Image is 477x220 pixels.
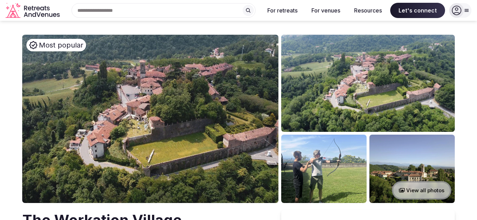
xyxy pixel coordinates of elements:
[281,35,455,132] img: Venue gallery photo
[22,35,278,203] img: Venue cover photo
[39,40,83,50] span: Most popular
[369,135,455,203] img: Venue gallery photo
[6,3,61,18] a: Visit the homepage
[6,3,61,18] svg: Retreats and Venues company logo
[281,135,367,203] img: Venue gallery photo
[262,3,303,18] button: For retreats
[349,3,387,18] button: Resources
[390,3,445,18] span: Let's connect
[392,181,451,200] button: View all photos
[306,3,346,18] button: For venues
